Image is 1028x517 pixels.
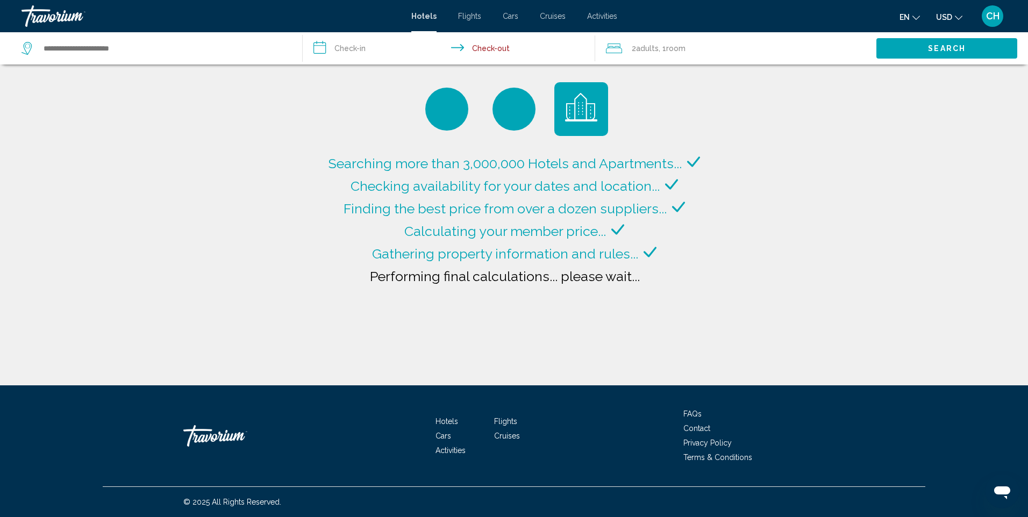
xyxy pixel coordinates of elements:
[900,9,920,25] button: Change language
[372,246,638,262] span: Gathering property information and rules...
[936,13,952,21] span: USD
[370,268,640,284] span: Performing final calculations... please wait...
[436,432,451,440] a: Cars
[344,200,667,217] span: Finding the best price from over a dozen suppliers...
[900,13,910,21] span: en
[436,446,466,455] a: Activities
[183,498,281,506] span: © 2025 All Rights Reserved.
[683,439,732,447] a: Privacy Policy
[540,12,566,20] a: Cruises
[411,12,437,20] a: Hotels
[683,410,702,418] a: FAQs
[928,45,966,53] span: Search
[458,12,481,20] a: Flights
[632,41,659,56] span: 2
[979,5,1006,27] button: User Menu
[876,38,1017,58] button: Search
[351,178,660,194] span: Checking availability for your dates and location...
[936,9,962,25] button: Change currency
[22,5,401,27] a: Travorium
[636,44,659,53] span: Adults
[986,11,1000,21] span: CH
[503,12,518,20] a: Cars
[666,44,686,53] span: Room
[683,424,710,433] a: Contact
[683,453,752,462] a: Terms & Conditions
[985,474,1019,508] iframe: Button to launch messaging window
[303,32,595,64] button: Check in and out dates
[329,155,682,171] span: Searching more than 3,000,000 Hotels and Apartments...
[494,417,517,426] a: Flights
[183,420,291,452] a: Travorium
[404,223,606,239] span: Calculating your member price...
[595,32,876,64] button: Travelers: 2 adults, 0 children
[494,432,520,440] a: Cruises
[659,41,686,56] span: , 1
[587,12,617,20] a: Activities
[436,417,458,426] a: Hotels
